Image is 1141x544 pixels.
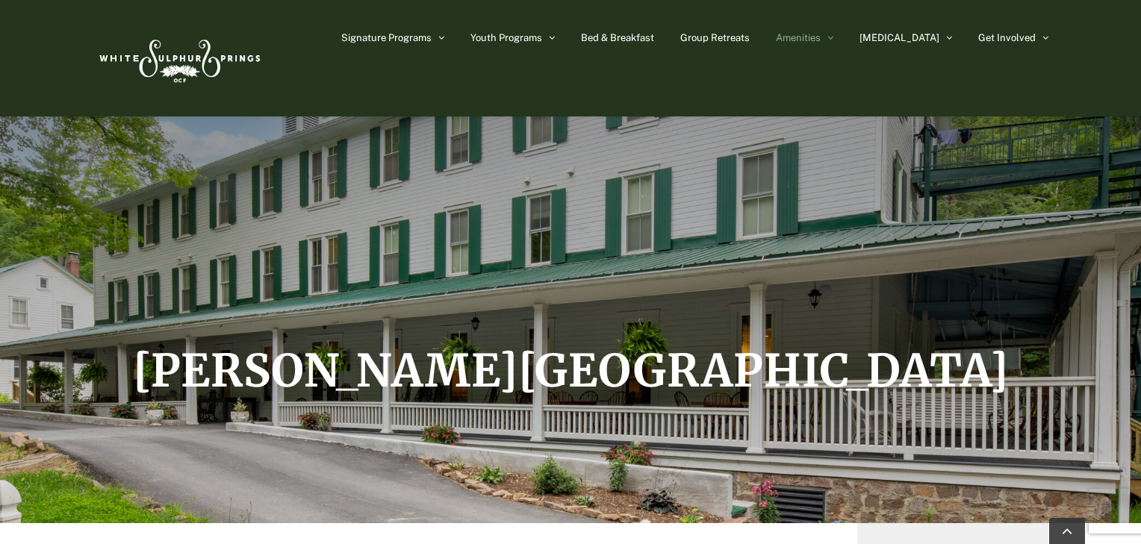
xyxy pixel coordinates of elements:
span: Amenities [776,33,821,43]
span: Signature Programs [341,33,432,43]
span: Youth Programs [470,33,542,43]
span: Get Involved [978,33,1036,43]
span: Group Retreats [680,33,750,43]
span: [PERSON_NAME][GEOGRAPHIC_DATA] [133,343,1009,398]
span: [MEDICAL_DATA] [859,33,939,43]
img: White Sulphur Springs Logo [93,23,264,93]
span: Bed & Breakfast [581,33,654,43]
